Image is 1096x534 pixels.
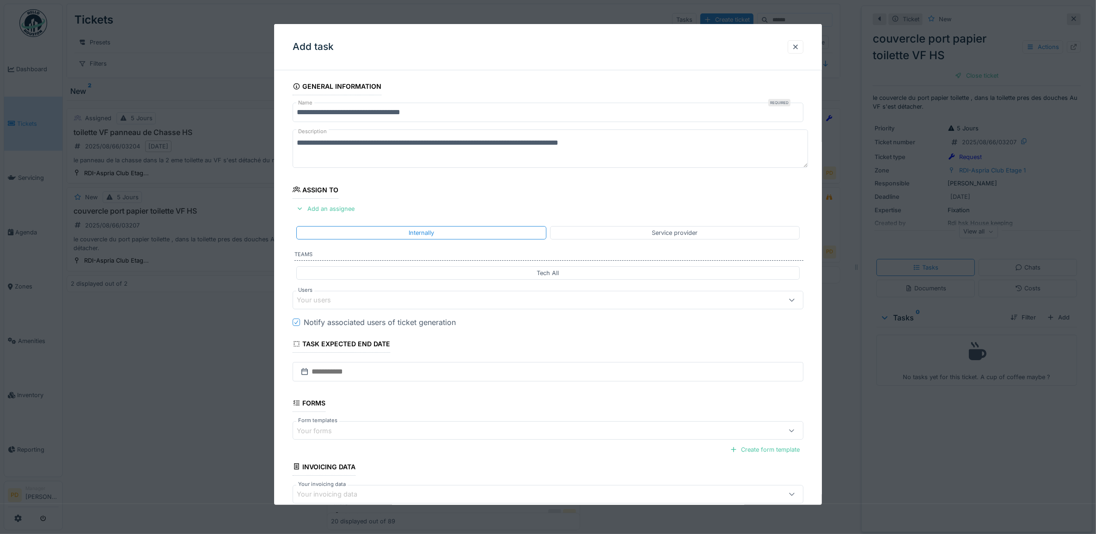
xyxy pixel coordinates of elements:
div: Invoicing data [293,460,356,476]
label: Your invoicing data [296,480,348,488]
div: Task expected end date [293,337,391,353]
div: Tech All [537,269,559,277]
h3: Add task [293,41,334,53]
div: Your invoicing data [297,489,370,499]
div: Required [768,99,790,106]
label: Description [296,126,329,137]
div: Forms [293,396,326,412]
div: Create form template [726,443,803,456]
label: Users [296,286,314,294]
div: Service provider [652,228,698,237]
div: Add an assignee [293,203,358,215]
label: Teams [294,251,804,261]
div: Your users [297,295,344,305]
label: Name [296,99,314,107]
div: Assign to [293,183,339,199]
div: Your forms [297,426,345,436]
label: Form templates [296,417,339,424]
div: Notify associated users of ticket generation [304,317,456,328]
div: General information [293,80,382,95]
div: Internally [409,228,434,237]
